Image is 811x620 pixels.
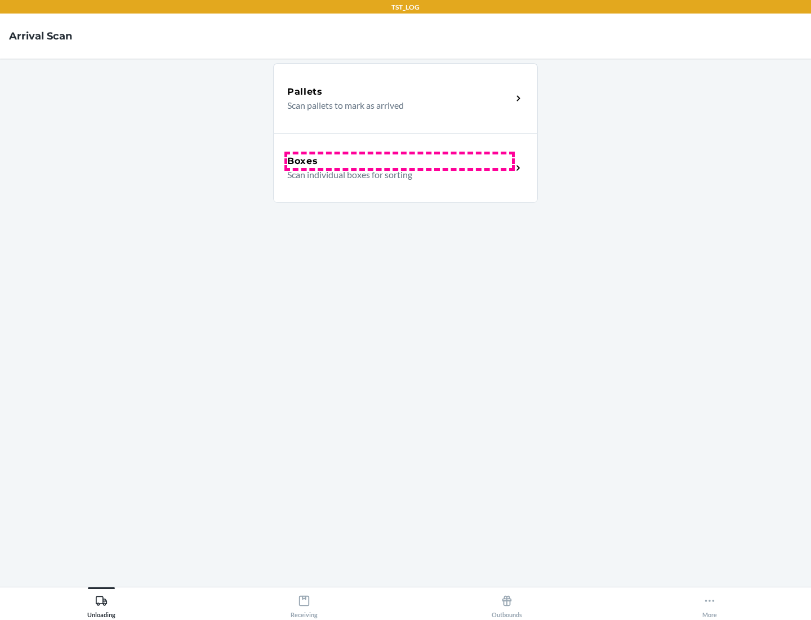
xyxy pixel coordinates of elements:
[287,99,503,112] p: Scan pallets to mark as arrived
[9,29,72,43] h4: Arrival Scan
[287,85,323,99] h5: Pallets
[203,587,405,618] button: Receiving
[287,168,503,181] p: Scan individual boxes for sorting
[492,590,522,618] div: Outbounds
[273,63,538,133] a: PalletsScan pallets to mark as arrived
[291,590,318,618] div: Receiving
[405,587,608,618] button: Outbounds
[87,590,115,618] div: Unloading
[702,590,717,618] div: More
[391,2,420,12] p: TST_LOG
[287,154,318,168] h5: Boxes
[273,133,538,203] a: BoxesScan individual boxes for sorting
[608,587,811,618] button: More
